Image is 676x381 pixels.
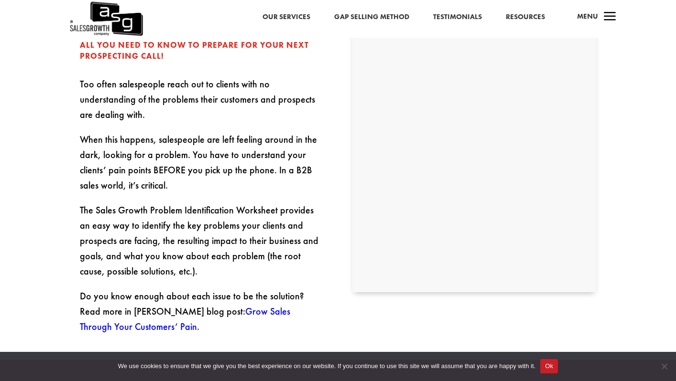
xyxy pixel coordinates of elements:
[600,8,620,27] span: a
[577,11,598,21] span: Menu
[262,11,310,23] a: Our Services
[659,361,669,371] span: No
[80,76,324,132] p: Too often salespeople reach out to clients with no understanding of the problems their customers ...
[80,40,324,63] div: All you need to know to prepare for your next prospecting call!
[506,11,545,23] a: Resources
[118,361,535,371] span: We use cookies to ensure that we give you the best experience on our website. If you continue to ...
[540,359,558,373] button: Ok
[80,132,324,202] p: When this happens, salespeople are left feeling around in the dark, looking for a problem. You ha...
[80,288,324,334] p: Do you know enough about each issue to be the solution? Read more in [PERSON_NAME] blog post: .
[433,11,482,23] a: Testimonials
[80,305,290,333] a: Grow Sales Through Your Customers’ Pain
[334,11,409,23] a: Gap Selling Method
[80,202,324,288] p: The Sales Growth Problem Identification Worksheet provides an easy way to identify the key proble...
